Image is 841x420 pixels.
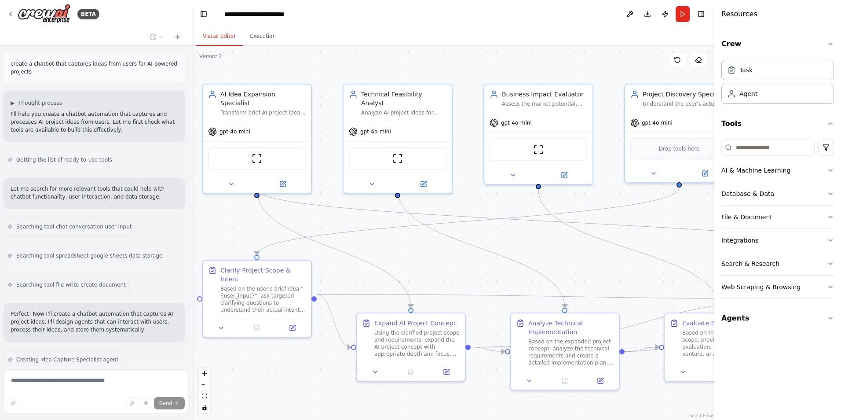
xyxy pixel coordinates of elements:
span: Thought process [18,99,62,107]
div: Agent [739,89,757,98]
div: Project Discovery SpecialistUnderstand the user's actual intent, scope, and context for their AI ... [624,84,734,183]
button: Start a new chat [171,32,185,42]
div: Integrations [721,236,758,245]
div: Analyze Technical ImplementationBased on the expanded project concept, analyze the technical requ... [510,313,620,391]
img: ScrapeWebsiteTool [533,144,544,155]
div: AI Idea Expansion SpecialistTransform brief AI project ideas (like "{user_input}") into comprehen... [202,84,312,194]
button: No output available [392,367,430,377]
div: Based on the user's brief idea "{user_input}", ask targeted clarifying questions to understand th... [220,285,306,313]
p: I'll help you create a chatbot automation that captures and processes AI project ideas from users... [11,110,178,134]
span: Searching tool spreadsheet google sheets data storage [16,252,162,259]
button: Upload files [126,397,138,409]
span: Searching tool file write create document [16,281,126,288]
button: zoom out [199,379,210,391]
h4: Resources [721,9,757,19]
div: Project Discovery Specialist [643,90,728,99]
div: Evaluate Business Potential [682,319,767,328]
div: Expand AI Project Concept [374,319,456,328]
div: Task [739,66,753,74]
button: Execution [243,27,283,46]
div: Technical Feasibility AnalystAnalyze AI project ideas for technical feasibility, recommend specif... [343,84,453,194]
button: Hide right sidebar [695,8,707,20]
span: Drop tools here [659,144,700,153]
span: gpt-4o-mini [642,119,673,126]
g: Edge from 01bfb483-51c4-43fe-b5f4-7c336aa16ff5 to 6ccb9228-2e73-487d-a4dd-ca6fa5ddd4f4 [471,295,813,352]
button: Open in side panel [539,170,589,181]
div: AI Idea Expansion Specialist [220,90,306,107]
div: Web Scraping & Browsing [721,283,801,291]
div: Transform brief AI project ideas (like "{user_input}") into comprehensive, detailed project speci... [220,109,306,116]
button: Open in side panel [399,179,448,189]
span: ▶ [11,99,15,107]
div: Based on the confirmed project scope, provide appropriate evaluation. If it's a business venture,... [682,329,768,357]
button: Open in side panel [680,168,730,179]
div: Clarify Project Scope & Intent [220,266,306,284]
g: Edge from 3121c063-eecf-425a-a18f-49d39cfae923 to 6ccb9228-2e73-487d-a4dd-ca6fa5ddd4f4 [317,290,813,303]
div: Understand the user's actual intent, scope, and context for their AI project idea "{user_input}" ... [643,100,728,107]
div: Analyze Technical Implementation [528,319,614,336]
span: Searching tool chat conversation user input [16,223,132,230]
div: Tools [721,136,834,306]
div: BETA [77,9,99,19]
nav: breadcrumb [224,10,285,18]
g: Edge from 3121c063-eecf-425a-a18f-49d39cfae923 to 01bfb483-51c4-43fe-b5f4-7c336aa16ff5 [317,290,351,352]
div: Crew [721,56,834,111]
img: Logo [18,4,70,24]
span: gpt-4o-mini [360,128,391,135]
button: AI & Machine Learning [721,159,834,182]
div: Evaluate Business PotentialBased on the confirmed project scope, provide appropriate evaluation. ... [664,313,774,382]
button: Open in side panel [258,179,307,189]
g: Edge from 9349d836-06ff-4d48-bbfd-224f2ffe970c to 3121c063-eecf-425a-a18f-49d39cfae923 [252,188,684,255]
button: Send [154,397,185,409]
div: Business Impact EvaluatorAssess the market potential, business value, and commercial viability of... [483,84,593,185]
button: Open in side panel [585,376,615,386]
div: Business Impact Evaluator [502,90,587,99]
g: Edge from 822143fb-107d-432f-9df3-7fadebb3b56f to 4433f92e-deb6-45b5-8d64-915370c54e61 [393,189,569,308]
span: Send [159,400,172,407]
p: Perfect! Now I'll create a chatbot automation that captures AI project ideas. I'll design agents ... [11,310,178,334]
button: toggle interactivity [199,402,210,413]
g: Edge from 9820ac58-d71d-4da0-b2db-5c518d3c8a81 to d10b0c41-8f76-4620-b448-d8beb196c028 [534,189,723,308]
button: No output available [546,376,584,386]
span: gpt-4o-mini [219,128,250,135]
g: Edge from 4433f92e-deb6-45b5-8d64-915370c54e61 to 6ccb9228-2e73-487d-a4dd-ca6fa5ddd4f4 [625,295,813,356]
a: React Flow attribution [689,413,713,418]
div: Version 2 [199,53,222,60]
div: React Flow controls [199,368,210,413]
button: Hide left sidebar [197,8,210,20]
div: Technical Feasibility Analyst [361,90,446,107]
div: Clarify Project Scope & IntentBased on the user's brief idea "{user_input}", ask targeted clarify... [202,260,312,338]
button: Open in side panel [431,367,461,377]
button: Integrations [721,229,834,252]
button: Web Scraping & Browsing [721,276,834,298]
span: Creating Idea Capture Specialist agent [16,356,118,363]
div: File & Document [721,213,772,221]
span: gpt-4o-mini [501,119,532,126]
div: Analyze AI project ideas for technical feasibility, recommend specific AI technologies, estimate ... [361,109,446,116]
button: fit view [199,391,210,402]
p: Let me search for more relevant tools that could help with chatbot functionality, user interactio... [11,185,178,201]
button: Crew [721,32,834,56]
g: Edge from 21669fb5-9983-4fec-9a5c-a63cb73d4c37 to 01bfb483-51c4-43fe-b5f4-7c336aa16ff5 [252,189,415,308]
div: AI & Machine Learning [721,166,790,175]
button: Click to speak your automation idea [140,397,152,409]
span: Getting the list of ready-to-use tools [16,156,112,163]
button: File & Document [721,206,834,228]
div: Using the clarified project scope and requirements, expand the AI project concept with appropriat... [374,329,460,357]
div: Database & Data [721,189,774,198]
div: Based on the expanded project concept, analyze the technical requirements and create a detailed i... [528,338,614,366]
div: Search & Research [721,259,779,268]
g: Edge from 4433f92e-deb6-45b5-8d64-915370c54e61 to d10b0c41-8f76-4620-b448-d8beb196c028 [625,343,659,356]
button: Tools [721,111,834,136]
button: Database & Data [721,182,834,205]
g: Edge from 01bfb483-51c4-43fe-b5f4-7c336aa16ff5 to 4433f92e-deb6-45b5-8d64-915370c54e61 [471,343,505,356]
button: zoom in [199,368,210,379]
p: create a chatbot that captures ideas from users for AI-powered projects [11,60,178,76]
button: Agents [721,306,834,331]
button: Search & Research [721,252,834,275]
button: ▶Thought process [11,99,62,107]
button: No output available [700,367,738,377]
div: Expand AI Project ConceptUsing the clarified project scope and requirements, expand the AI projec... [356,313,466,382]
div: Assess the market potential, business value, and commercial viability of AI project ideas, provid... [502,100,587,107]
button: No output available [238,323,276,333]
